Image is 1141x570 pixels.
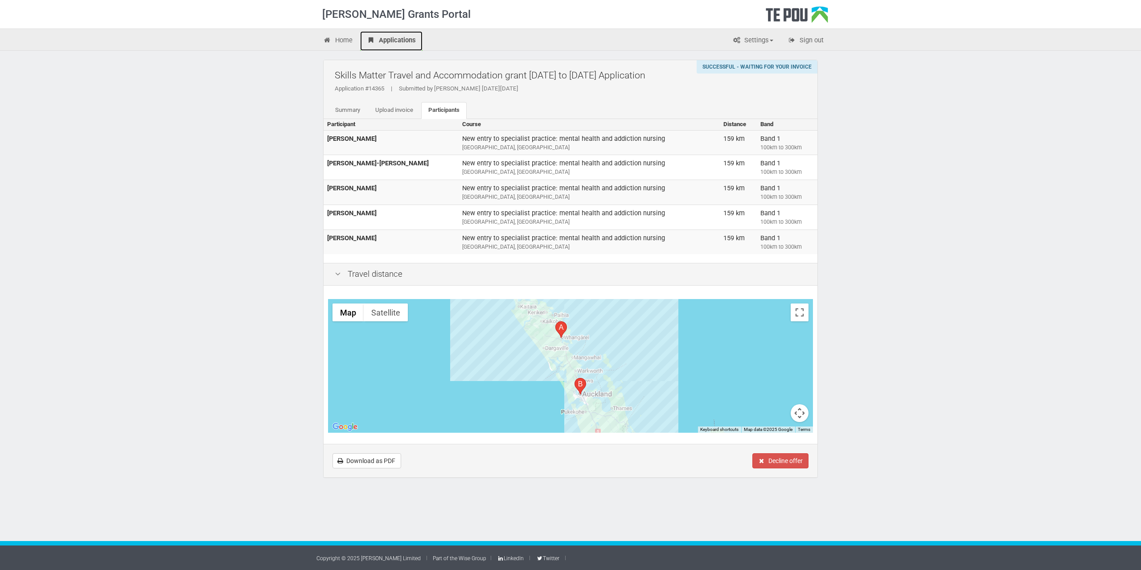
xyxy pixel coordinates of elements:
td: 159 km [720,205,757,230]
td: New entry to specialist practice: mental health and addiction nursing [459,130,720,155]
td: Band 1 [757,205,817,230]
td: Band 1 [757,230,817,254]
div: 85 Park Road, Grafton, Auckland 1023, New Zealand [575,378,586,394]
td: New entry to specialist practice: mental health and addiction nursing [459,155,720,180]
div: [GEOGRAPHIC_DATA], [GEOGRAPHIC_DATA] [462,193,716,201]
a: Home [316,31,359,51]
td: Band 1 [757,155,817,180]
div: Te Pou Logo [766,6,828,29]
div: Successful - waiting for your invoice [697,60,817,74]
a: Twitter [536,555,559,562]
div: Application #14365 Submitted by [PERSON_NAME] [DATE][DATE] [335,85,811,93]
b: [PERSON_NAME] [327,234,377,242]
b: [PERSON_NAME] [327,184,377,192]
a: Settings [726,31,780,51]
button: Keyboard shortcuts [700,426,739,433]
button: Show satellite imagery [364,303,408,321]
a: Participants [421,102,467,119]
span: Map data ©2025 Google [744,427,792,432]
a: Part of the Wise Group [433,555,486,562]
a: Summary [328,102,367,119]
a: Copyright © 2025 [PERSON_NAME] Limited [316,555,421,562]
h2: Skills Matter Travel and Accommodation grant [DATE] to [DATE] Application [335,65,811,86]
div: 100km to 300km [760,144,814,152]
a: LinkedIn [497,555,524,562]
td: New entry to specialist practice: mental health and addiction nursing [459,180,720,205]
div: 100km to 300km [760,168,814,176]
button: Toggle fullscreen view [791,303,809,321]
td: Band 1 [757,180,817,205]
span: | [384,85,399,92]
div: [GEOGRAPHIC_DATA], [GEOGRAPHIC_DATA] [462,144,716,152]
td: New entry to specialist practice: mental health and addiction nursing [459,205,720,230]
div: 100km to 300km [760,193,814,201]
b: [PERSON_NAME] [327,209,377,217]
div: [GEOGRAPHIC_DATA], [GEOGRAPHIC_DATA] [462,168,716,176]
th: Band [757,119,817,130]
th: Participant [324,119,459,130]
td: 159 km [720,180,757,205]
td: New entry to specialist practice: mental health and addiction nursing [459,230,720,254]
button: Map camera controls [791,404,809,422]
th: Distance [720,119,757,130]
div: [GEOGRAPHIC_DATA], [GEOGRAPHIC_DATA] [462,218,716,226]
a: Terms (opens in new tab) [798,427,810,432]
div: 100km to 300km [760,243,814,251]
div: [GEOGRAPHIC_DATA], [GEOGRAPHIC_DATA] [462,243,716,251]
img: Google [330,421,360,433]
a: Upload invoice [368,102,420,119]
div: 100km to 300km [760,218,814,226]
div: Travel distance [324,263,817,286]
th: Course [459,119,720,130]
td: Band 1 [757,130,817,155]
td: 159 km [720,130,757,155]
a: Open this area in Google Maps (opens a new window) [330,421,360,433]
div: Hospital Road, Horahora, Whangārei 0110, New Zealand [555,321,567,338]
b: [PERSON_NAME]-[PERSON_NAME] [327,159,429,167]
a: Applications [360,31,423,51]
a: Download as PDF [332,453,401,468]
a: Sign out [781,31,830,51]
button: Decline offer [752,453,809,468]
b: [PERSON_NAME] [327,135,377,143]
button: Show street map [332,303,364,321]
td: 159 km [720,230,757,254]
td: 159 km [720,155,757,180]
